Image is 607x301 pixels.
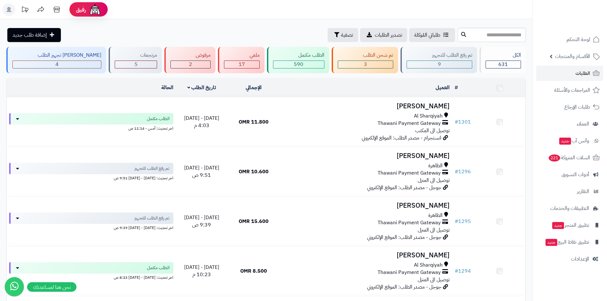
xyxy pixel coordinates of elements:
[455,118,471,126] a: #1301
[536,82,603,98] a: المراجعات والأسئلة
[559,136,589,145] span: وآتس آب
[12,31,47,39] span: إضافة طلب جديد
[184,114,219,129] span: [DATE] - [DATE] 4:03 م
[282,152,450,160] h3: [PERSON_NAME]
[428,162,443,169] span: الظاهرة
[536,184,603,199] a: التقارير
[224,52,259,59] div: ملغي
[552,221,589,230] span: تطبيق المتجر
[239,61,245,68] span: 17
[455,168,458,176] span: #
[362,134,441,142] span: انستجرام - مصدر الطلب: الموقع الإلكتروني
[536,218,603,233] a: تطبيق المتجرجديد
[536,251,603,267] a: الإعدادات
[418,226,450,234] span: توصيل الى المنزل
[9,274,173,280] div: اخر تحديث: [DATE] - [DATE] 8:23 ص
[115,52,157,59] div: مرتجعات
[571,254,589,263] span: الإعدادات
[273,52,324,59] div: الطلب مكتمل
[184,214,219,229] span: [DATE] - [DATE] 9:39 ص
[438,61,441,68] span: 9
[559,138,571,145] span: جديد
[455,267,458,275] span: #
[418,176,450,184] span: توصيل الى المنزل
[375,31,402,39] span: تصدير الطلبات
[338,52,393,59] div: تم شحن الطلب
[486,52,521,59] div: الكل
[217,47,265,73] a: ملغي 17
[184,263,219,278] span: [DATE] - [DATE] 10:23 م
[12,52,101,59] div: [PERSON_NAME] تجهيز الطلب
[115,61,156,68] div: 5
[246,84,262,91] a: الإجمالي
[273,61,324,68] div: 590
[134,61,138,68] span: 5
[455,267,471,275] a: #1294
[455,84,458,91] a: #
[536,167,603,182] a: أدوات التسويق
[189,61,192,68] span: 2
[561,170,589,179] span: أدوات التسويق
[536,150,603,165] a: السلات المتروكة221
[478,47,527,73] a: الكل631
[564,13,601,27] img: logo-2.png
[409,28,455,42] a: طلباتي المُوكلة
[55,61,59,68] span: 4
[330,47,399,73] a: تم شحن الطلب 3
[548,154,560,162] span: 221
[364,61,367,68] span: 3
[575,69,590,78] span: الطلبات
[414,112,443,120] span: Al Sharqiyah
[415,127,450,134] span: توصيل الى المكتب
[428,212,443,219] span: الظاهرة
[455,218,471,225] a: #1295
[418,276,450,283] span: توصيل الى المنزل
[378,169,441,177] span: Thawani Payment Gateway
[536,133,603,148] a: وآتس آبجديد
[378,219,441,226] span: Thawani Payment Gateway
[184,164,219,179] span: [DATE] - [DATE] 9:51 ص
[414,31,440,39] span: طلباتي المُوكلة
[567,35,590,44] span: لوحة التحكم
[282,202,450,209] h3: [PERSON_NAME]
[134,165,170,172] span: تم رفع الطلب للتجهيز
[367,283,441,291] span: جوجل - مصدر الطلب: الموقع الإلكتروني
[9,174,173,181] div: اخر تحديث: [DATE] - [DATE] 9:51 ص
[17,3,33,18] a: تحديثات المنصة
[341,31,353,39] span: تصفية
[134,215,170,221] span: تم رفع الطلب للتجهيز
[407,52,472,59] div: تم رفع الطلب للتجهيز
[7,28,61,42] a: إضافة طلب جديد
[187,84,216,91] a: تاريخ الطلب
[170,52,211,59] div: مرفوض
[555,52,590,61] span: الأقسام والمنتجات
[536,234,603,250] a: تطبيق نقاط البيعجديد
[240,267,267,275] span: 8.500 OMR
[546,239,557,246] span: جديد
[455,118,458,126] span: #
[407,61,472,68] div: 9
[554,86,590,95] span: المراجعات والأسئلة
[577,119,589,128] span: العملاء
[239,168,269,176] span: 10.600 OMR
[564,103,590,111] span: طلبات الإرجاع
[282,103,450,110] h3: [PERSON_NAME]
[367,184,441,191] span: جوجل - مصدر الطلب: الموقع الإلكتروني
[161,84,173,91] a: الحالة
[163,47,217,73] a: مرفوض 2
[455,218,458,225] span: #
[5,47,107,73] a: [PERSON_NAME] تجهيز الطلب 4
[89,3,101,16] img: ai-face.png
[455,168,471,176] a: #1296
[13,61,101,68] div: 4
[282,252,450,259] h3: [PERSON_NAME]
[224,61,259,68] div: 17
[498,61,508,68] span: 631
[577,187,589,196] span: التقارير
[294,61,303,68] span: 590
[9,125,173,131] div: اخر تحديث: أمس - 11:14 ص
[360,28,407,42] a: تصدير الطلبات
[545,238,589,247] span: تطبيق نقاط البيع
[239,218,269,225] span: 15.600 OMR
[536,99,603,115] a: طلبات الإرجاع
